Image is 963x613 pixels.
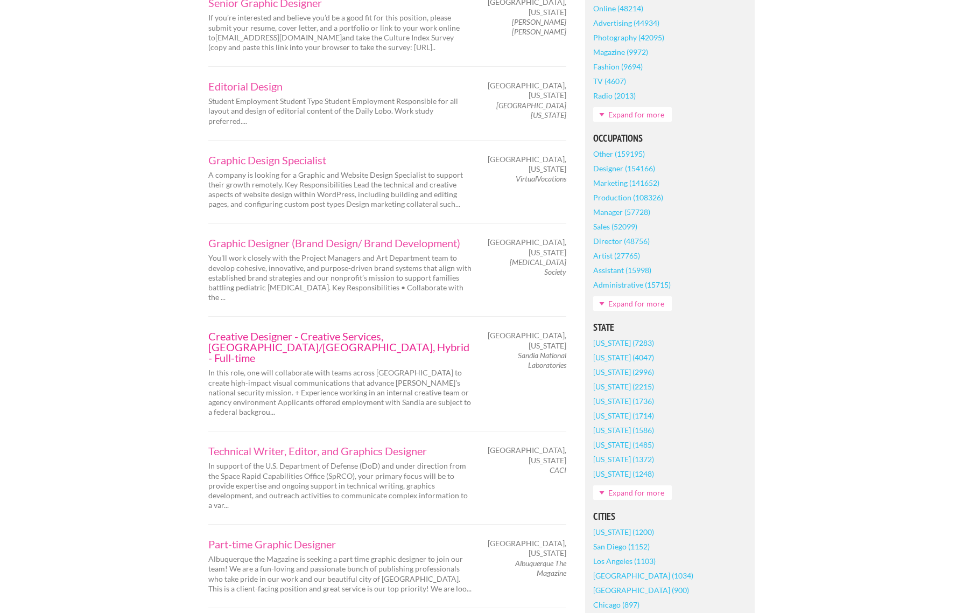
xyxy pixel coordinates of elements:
[208,331,472,363] a: Creative Designer - Creative Services, [GEOGRAPHIC_DATA]/[GEOGRAPHIC_DATA], Hybrid - Full-time
[208,81,472,92] a: Editorial Design
[208,461,472,510] p: In support of the U.S. Department of Defense (DoD) and under direction from the Space Rapid Capab...
[593,263,651,277] a: Assistant (15998)
[593,365,654,379] a: [US_STATE] (2996)
[593,248,640,263] a: Artist (27765)
[208,445,472,456] a: Technical Writer, Editor, and Graphics Designer
[593,568,693,583] a: [GEOGRAPHIC_DATA] (1034)
[593,379,654,394] a: [US_STATE] (2215)
[208,253,472,302] p: You'll work closely with the Project Managers and Art Department team to develop cohesive, innova...
[488,155,566,174] span: [GEOGRAPHIC_DATA], [US_STATE]
[593,219,637,234] a: Sales (52099)
[593,277,671,292] a: Administrative (15715)
[208,554,472,594] p: Albuquerque the Magazine is seeking a part time graphic designer to join our team! We are a fun-l...
[593,323,747,332] h5: State
[208,539,472,549] a: Part-time Graphic Designer
[593,296,672,311] a: Expand for more
[593,452,654,466] a: [US_STATE] (1372)
[593,176,659,190] a: Marketing (141652)
[593,107,672,122] a: Expand for more
[593,539,650,554] a: San Diego (1152)
[593,336,654,350] a: [US_STATE] (7283)
[488,81,566,100] span: [GEOGRAPHIC_DATA], [US_STATE]
[593,74,626,88] a: TV (4607)
[515,559,566,577] em: Albuquerque The Magazine
[593,88,636,103] a: Radio (2013)
[550,465,566,475] em: CACI
[593,234,650,248] a: Director (48756)
[593,583,689,597] a: [GEOGRAPHIC_DATA] (900)
[518,351,566,370] em: Sandia National Laboratories
[488,445,566,465] span: [GEOGRAPHIC_DATA], [US_STATE]
[593,45,648,59] a: Magazine (9972)
[496,101,566,120] em: [GEOGRAPHIC_DATA][US_STATE]
[593,205,650,219] a: Manager (57728)
[593,161,655,176] a: Designer (154166)
[510,257,566,276] em: [MEDICAL_DATA] Society
[593,147,645,161] a: Other (159195)
[208,238,472,248] a: Graphic Designer (Brand Design/ Brand Development)
[593,466,654,481] a: [US_STATE] (1248)
[593,512,747,521] h5: Cities
[512,17,566,36] em: [PERSON_NAME] [PERSON_NAME]
[593,597,639,612] a: Chicago (897)
[208,13,472,52] p: If you’re interested and believe you’d be a good fit for this position, please submit your resume...
[208,170,472,210] p: A company is looking for a Graphic and Website Design Specialist to support their growth remotely...
[488,331,566,350] span: [GEOGRAPHIC_DATA], [US_STATE]
[593,485,672,500] a: Expand for more
[488,238,566,257] span: [GEOGRAPHIC_DATA], [US_STATE]
[593,525,654,539] a: [US_STATE] (1200)
[593,30,664,45] a: Photography (42095)
[593,437,654,452] a: [US_STATE] (1485)
[593,554,656,568] a: Los Angeles (1103)
[593,16,659,30] a: Advertising (44934)
[593,423,654,437] a: [US_STATE] (1586)
[593,350,654,365] a: [US_STATE] (4047)
[488,539,566,558] span: [GEOGRAPHIC_DATA], [US_STATE]
[593,134,747,143] h5: Occupations
[593,1,643,16] a: Online (48214)
[208,368,472,417] p: In this role, one will collaborate with teams across [GEOGRAPHIC_DATA] to create high-impact visu...
[593,59,643,74] a: Fashion (9694)
[208,155,472,165] a: Graphic Design Specialist
[516,174,566,183] em: VirtualVocations
[208,96,472,126] p: Student Employment Student Type Student Employment Responsible for all layout and design of edito...
[593,408,654,423] a: [US_STATE] (1714)
[593,394,654,408] a: [US_STATE] (1736)
[593,190,663,205] a: Production (108326)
